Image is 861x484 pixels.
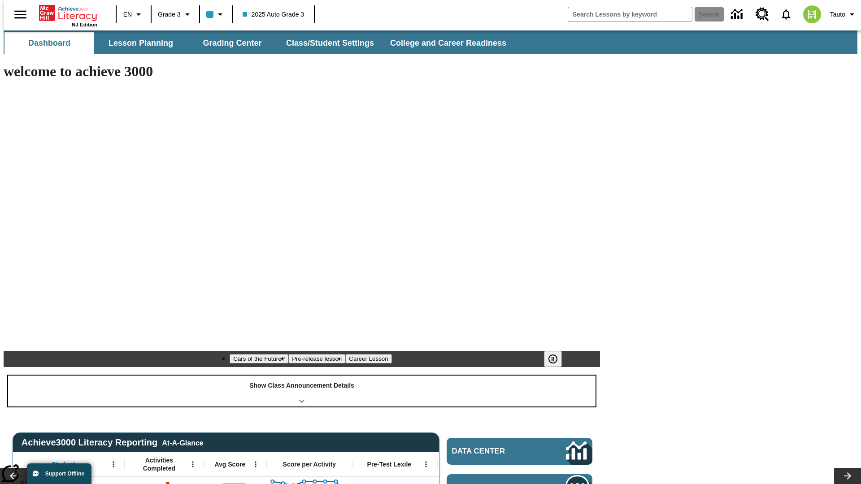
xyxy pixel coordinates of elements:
[249,458,262,471] button: Open Menu
[22,437,204,448] span: Achieve3000 Literacy Reporting
[154,6,196,22] button: Grade: Grade 3, Select a grade
[830,10,845,19] span: Tauto
[367,460,412,468] span: Pre-Test Lexile
[4,63,600,80] h1: welcome to achieve 3000
[186,458,200,471] button: Open Menu
[27,463,91,484] button: Support Offline
[544,351,562,367] button: Pause
[39,4,97,22] a: Home
[123,10,132,19] span: EN
[774,3,798,26] a: Notifications
[130,456,189,472] span: Activities Completed
[826,6,861,22] button: Profile/Settings
[45,471,84,477] span: Support Offline
[834,468,861,484] button: Lesson carousel, Next
[230,354,288,363] button: Slide 1 Cars of the Future?
[162,437,203,447] div: At-A-Glance
[158,10,181,19] span: Grade 3
[345,354,391,363] button: Slide 3 Career Lesson
[39,3,97,27] div: Home
[243,10,304,19] span: 2025 Auto Grade 3
[447,438,592,465] a: Data Center
[279,32,381,54] button: Class/Student Settings
[798,3,826,26] button: Select a new avatar
[119,6,148,22] button: Language: EN, Select a language
[7,1,34,28] button: Open side menu
[452,447,536,456] span: Data Center
[4,30,857,54] div: SubNavbar
[52,460,75,468] span: Student
[4,32,94,54] button: Dashboard
[544,351,571,367] div: Pause
[96,32,186,54] button: Lesson Planning
[187,32,277,54] button: Grading Center
[750,2,774,26] a: Resource Center, Will open in new tab
[214,460,245,468] span: Avg Score
[568,7,692,22] input: search field
[283,460,336,468] span: Score per Activity
[72,22,97,27] span: NJ Edition
[726,2,750,27] a: Data Center
[249,381,354,390] p: Show Class Announcement Details
[4,32,514,54] div: SubNavbar
[203,6,229,22] button: Class color is light blue. Change class color
[803,5,821,23] img: avatar image
[383,32,513,54] button: College and Career Readiness
[107,458,120,471] button: Open Menu
[8,376,596,406] div: Show Class Announcement Details
[288,354,345,363] button: Slide 2 Pre-release lesson
[419,458,433,471] button: Open Menu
